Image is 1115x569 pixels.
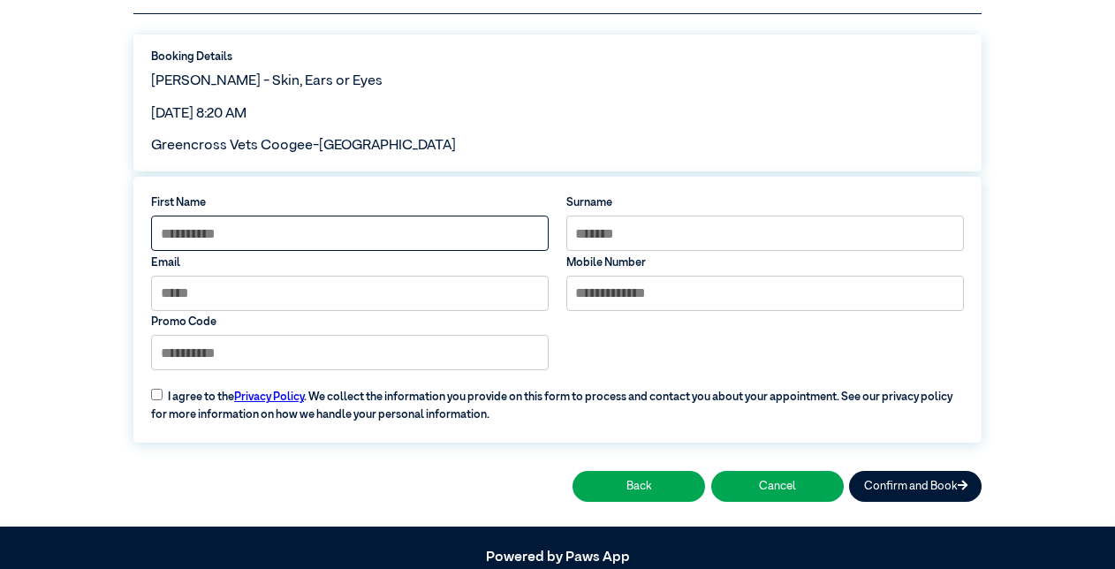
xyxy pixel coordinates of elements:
[133,550,982,566] h5: Powered by Paws App
[151,389,163,400] input: I agree to thePrivacy Policy. We collect the information you provide on this form to process and ...
[142,378,972,423] label: I agree to the . We collect the information you provide on this form to process and contact you a...
[151,107,247,121] span: [DATE] 8:20 AM
[151,314,549,330] label: Promo Code
[849,471,982,502] button: Confirm and Book
[573,471,705,502] button: Back
[151,74,383,88] span: [PERSON_NAME] - Skin, Ears or Eyes
[566,254,964,271] label: Mobile Number
[711,471,844,502] button: Cancel
[566,194,964,211] label: Surname
[151,139,456,153] span: Greencross Vets Coogee-[GEOGRAPHIC_DATA]
[151,194,549,211] label: First Name
[151,254,549,271] label: Email
[151,49,964,65] label: Booking Details
[234,391,304,403] a: Privacy Policy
